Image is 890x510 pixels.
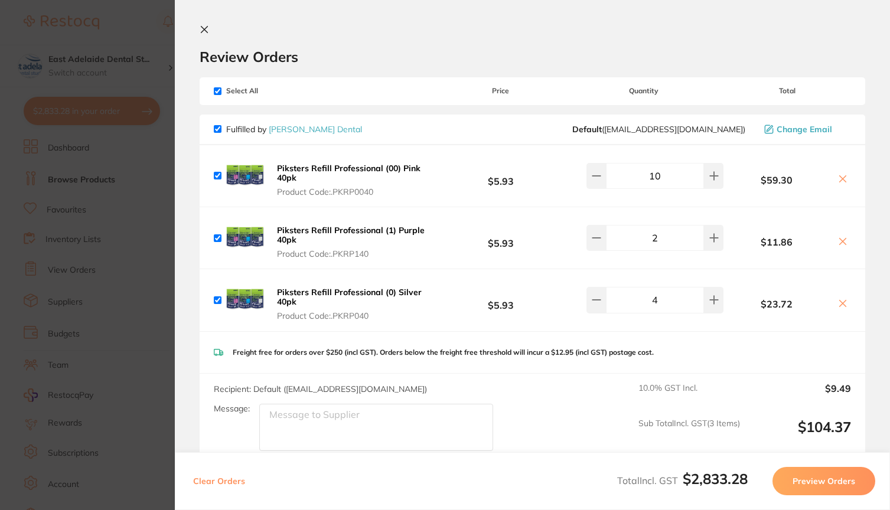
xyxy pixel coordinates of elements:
span: Total [723,87,851,95]
button: Piksters Refill Professional (1) Purple 40pk Product Code:.PKRP140 [273,225,437,259]
span: Product Code: .PKRP140 [277,249,433,259]
img: NzBkbHg5ZQ [226,281,264,319]
span: Change Email [777,125,832,134]
b: Piksters Refill Professional (00) Pink 40pk [277,163,420,183]
b: $2,833.28 [683,470,748,488]
button: Piksters Refill Professional (0) Silver 40pk Product Code:.PKRP040 [273,287,437,321]
b: $5.93 [437,289,565,311]
span: Product Code: .PKRP0040 [277,187,433,197]
button: Piksters Refill Professional (00) Pink 40pk Product Code:.PKRP0040 [273,163,437,197]
output: $104.37 [749,419,851,451]
span: 10.0 % GST Incl. [638,383,740,409]
img: c2w2MnV6aw [226,157,264,195]
span: Sub Total Incl. GST ( 3 Items) [638,419,740,451]
button: Clear Orders [190,467,249,495]
button: Preview Orders [772,467,875,495]
p: Freight free for orders over $250 (incl GST). Orders below the freight free threshold will incur ... [233,348,654,357]
span: Price [437,87,565,95]
b: Default [572,124,602,135]
p: Fulfilled by [226,125,362,134]
img: eDR2cmh1eg [226,219,264,257]
span: Select All [214,87,332,95]
output: $9.49 [749,383,851,409]
b: $5.93 [437,165,565,187]
b: Piksters Refill Professional (1) Purple 40pk [277,225,425,245]
a: [PERSON_NAME] Dental [269,124,362,135]
span: Product Code: .PKRP040 [277,311,433,321]
b: $5.93 [437,227,565,249]
h2: Review Orders [200,48,865,66]
label: Message: [214,404,250,414]
span: sales@piksters.com [572,125,745,134]
b: $11.86 [723,237,830,247]
span: Recipient: Default ( [EMAIL_ADDRESS][DOMAIN_NAME] ) [214,384,427,394]
b: $59.30 [723,175,830,185]
b: $23.72 [723,299,830,309]
span: Quantity [564,87,723,95]
button: Change Email [761,124,851,135]
b: Piksters Refill Professional (0) Silver 40pk [277,287,422,307]
span: Total Incl. GST [617,475,748,486]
